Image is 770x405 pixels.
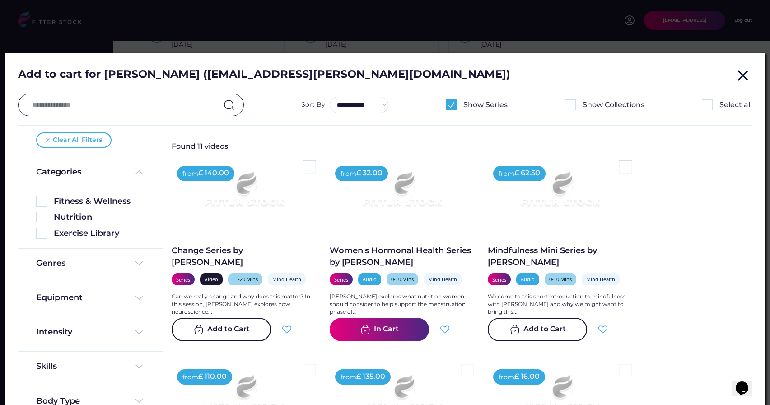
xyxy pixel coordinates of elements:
div: 11-20 Mins [233,276,258,283]
div: from [182,170,198,179]
div: £ 62.50 [514,168,540,178]
div: Series [492,277,506,282]
div: Mind Health [586,276,615,283]
img: Rectangle%205126.svg [702,99,713,110]
div: Categories [36,166,81,178]
div: Women's Hormonal Health Series by [PERSON_NAME] [330,245,474,268]
div: Mind Health [428,276,457,283]
div: £ 135.00 [356,372,385,381]
img: Rectangle%205126.svg [565,99,576,110]
div: Can we really change and why does this matter? In this session, [PERSON_NAME] explores how neuros... [172,293,316,316]
img: Rectangle%205126.svg [303,160,316,174]
div: £ 110.00 [198,372,227,381]
img: Frame%20%284%29.svg [134,292,145,303]
div: from [499,373,514,382]
div: Mind Health [272,276,301,283]
img: Rectangle%205126.svg [36,196,47,207]
div: Exercise Library [54,228,145,239]
img: bag-tick-2.svg [360,324,371,335]
div: from [182,373,198,382]
div: from [341,373,356,382]
img: Frame%20%285%29.svg [134,167,145,178]
div: Show Collections [583,100,644,110]
img: Rectangle%205126.svg [461,364,474,377]
div: Skills [36,361,59,372]
div: Add to Cart [523,324,566,335]
div: Add to cart for [PERSON_NAME] ([EMAIL_ADDRESS][PERSON_NAME][DOMAIN_NAME]) [18,66,734,87]
div: Sort By [301,100,325,109]
img: Rectangle%205126.svg [303,364,316,377]
div: Welcome to this short introduction to mindfulness with [PERSON_NAME] and why we might want to bri... [488,293,632,316]
img: bag-tick-2%20%283%29.svg [509,324,520,335]
div: from [499,170,514,179]
div: Audio [521,276,535,283]
img: search-normal.svg [224,99,234,110]
img: bag-tick-2%20%283%29.svg [193,324,204,335]
div: from [341,170,356,179]
img: Frame%2079%20%281%29.svg [502,160,618,226]
img: Rectangle%205126.svg [619,364,632,377]
iframe: chat widget [732,369,761,396]
div: £ 32.00 [356,168,383,178]
div: Change Series by [PERSON_NAME] [172,245,316,268]
div: Audio [363,276,377,283]
div: Clear All Filters [53,136,102,145]
div: 0-10 Mins [391,276,414,283]
div: Mindfulness Mini Series by [PERSON_NAME] [488,245,632,268]
div: Genres [36,258,65,269]
button: close [734,66,752,85]
div: Series [334,277,348,282]
img: Rectangle%205126.svg [36,228,47,239]
img: Frame%20%284%29.svg [134,258,145,268]
div: Series [176,277,190,282]
div: £ 16.00 [514,372,540,381]
div: £ 140.00 [198,168,229,178]
div: Nutrition [54,212,145,223]
div: Equipment [36,292,83,303]
div: Video [205,276,218,283]
div: Select all [719,100,752,110]
img: Rectangle%205126.svg [36,212,47,222]
div: [PERSON_NAME] explores what nutrition women should consider to help support the menstruation phas... [330,293,474,316]
div: Found 11 videos [172,141,262,151]
div: 0-10 Mins [549,276,572,283]
div: In Cart [374,324,399,335]
div: Add to Cart [207,324,250,335]
img: Rectangle%205126.svg [619,160,632,174]
img: Frame%20%284%29.svg [134,361,145,372]
img: Group%201000002360.svg [446,99,457,110]
img: Vector%20%281%29.svg [46,138,50,142]
img: Frame%2079%20%281%29.svg [186,160,302,226]
img: Frame%2079%20%281%29.svg [344,160,460,226]
img: Frame%20%284%29.svg [134,327,145,338]
div: Intensity [36,326,72,338]
div: Show Series [463,100,508,110]
div: Fitness & Wellness [54,196,145,207]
